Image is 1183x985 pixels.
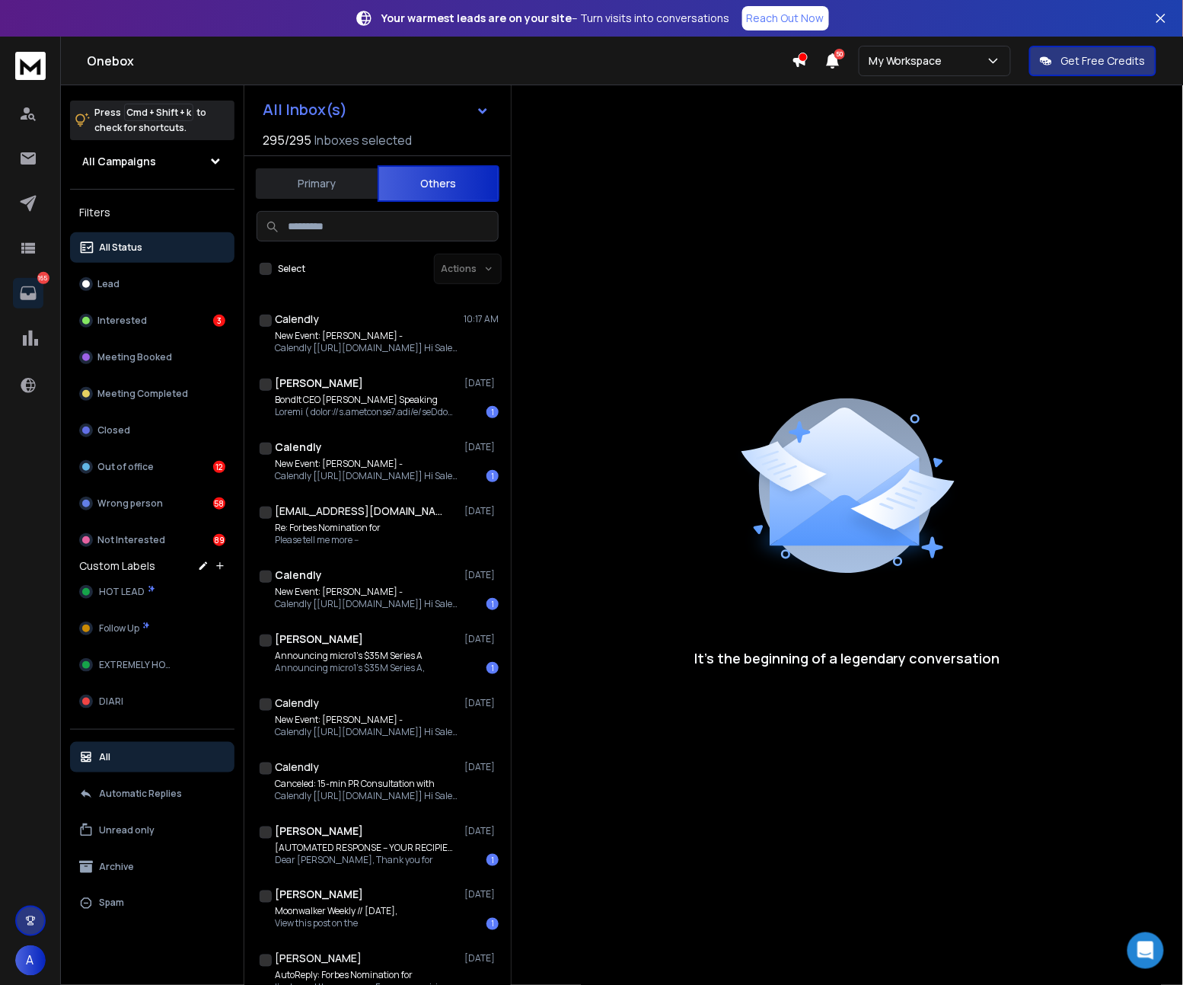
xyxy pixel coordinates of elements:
[464,505,499,517] p: [DATE]
[99,241,142,254] p: All Status
[97,461,154,473] p: Out of office
[70,488,234,519] button: Wrong person58
[275,951,362,967] h1: [PERSON_NAME]
[742,6,829,30] a: Reach Out Now
[275,312,319,327] h1: Calendly
[275,714,458,726] p: New Event: [PERSON_NAME] -
[99,696,123,708] span: DIARI
[275,854,458,866] p: Dear [PERSON_NAME], Thank you for
[275,534,381,546] p: Please tell me more --
[13,278,43,309] a: 165
[275,696,319,711] h1: Calendly
[15,52,46,80] img: logo
[486,470,499,482] div: 1
[869,53,949,69] p: My Workspace
[70,613,234,644] button: Follow Up
[486,662,499,674] div: 1
[275,470,458,482] p: Calendly [[URL][DOMAIN_NAME]] Hi Sales Team, A new event
[486,854,499,866] div: 1
[99,586,145,598] span: HOT LEAD
[464,569,499,581] p: [DATE]
[99,751,110,763] p: All
[79,558,155,574] h3: Custom Labels
[99,788,182,800] p: Automatic Replies
[275,906,397,918] p: Moonwalker Weekly // [DATE],
[275,598,458,610] p: Calendly [[URL][DOMAIN_NAME]] Hi Sales Team, A new event
[275,650,425,662] p: Announcing micro1's $35M Series A
[97,351,172,363] p: Meeting Booked
[275,726,458,738] p: Calendly [[URL][DOMAIN_NAME]] Hi Sales Team, A new event
[834,49,845,59] span: 50
[70,202,234,223] h3: Filters
[70,342,234,373] button: Meeting Booked
[275,842,458,854] p: [AUTOMATED RESPONSE – YOUR RECIPIENT
[278,263,305,275] label: Select
[275,440,322,455] h1: Calendly
[70,742,234,772] button: All
[275,568,322,583] h1: Calendly
[275,394,458,406] p: BondIt CEO [PERSON_NAME] Speaking
[275,887,363,903] h1: [PERSON_NAME]
[378,165,499,202] button: Others
[1029,46,1156,76] button: Get Free Credits
[99,824,155,836] p: Unread only
[694,648,1000,669] p: It’s the beginning of a legendary conversation
[275,458,458,470] p: New Event: [PERSON_NAME] -
[464,377,499,389] p: [DATE]
[70,269,234,299] button: Lead
[275,760,319,775] h1: Calendly
[70,815,234,846] button: Unread only
[213,315,225,327] div: 3
[97,278,120,290] p: Lead
[1127,932,1164,969] div: Open Intercom Messenger
[70,852,234,882] button: Archive
[275,790,458,802] p: Calendly [[URL][DOMAIN_NAME]] Hi Sales Team, The event below
[464,825,499,837] p: [DATE]
[82,154,156,169] h1: All Campaigns
[256,167,378,200] button: Primary
[263,102,347,117] h1: All Inbox(s)
[275,376,363,391] h1: [PERSON_NAME]
[464,889,499,901] p: [DATE]
[275,662,425,674] p: Announcing micro1's $35M Series A,
[275,970,458,982] p: AutoReply: Forbes Nomination for
[37,272,49,284] p: 165
[87,52,792,70] h1: Onebox
[70,888,234,919] button: Spam
[275,918,397,930] p: View this post on the
[213,461,225,473] div: 12
[275,342,458,354] p: Calendly [[URL][DOMAIN_NAME]] Hi Sales Team, A new event
[275,504,442,519] h1: [EMAIL_ADDRESS][DOMAIN_NAME]
[97,534,165,546] p: Not Interested
[70,146,234,177] button: All Campaigns
[99,622,139,635] span: Follow Up
[464,697,499,709] p: [DATE]
[275,632,363,647] h1: [PERSON_NAME]
[464,633,499,645] p: [DATE]
[1061,53,1146,69] p: Get Free Credits
[70,577,234,607] button: HOT LEAD
[70,415,234,446] button: Closed
[99,897,124,910] p: Spam
[15,945,46,976] button: A
[747,11,824,26] p: Reach Out Now
[486,406,499,418] div: 1
[275,330,458,342] p: New Event: [PERSON_NAME] -
[70,686,234,717] button: DIARI
[97,497,163,510] p: Wrong person
[382,11,730,26] p: – Turn visits into conversations
[275,823,363,839] h1: [PERSON_NAME]
[70,452,234,482] button: Out of office12
[70,650,234,680] button: EXTREMELY HOW
[464,953,499,965] p: [DATE]
[382,11,572,25] strong: Your warmest leads are on your site
[464,441,499,453] p: [DATE]
[263,131,311,149] span: 295 / 295
[99,659,173,671] span: EXTREMELY HOW
[213,534,225,546] div: 89
[486,598,499,610] div: 1
[97,388,188,400] p: Meeting Completed
[314,131,412,149] h3: Inboxes selected
[70,379,234,409] button: Meeting Completed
